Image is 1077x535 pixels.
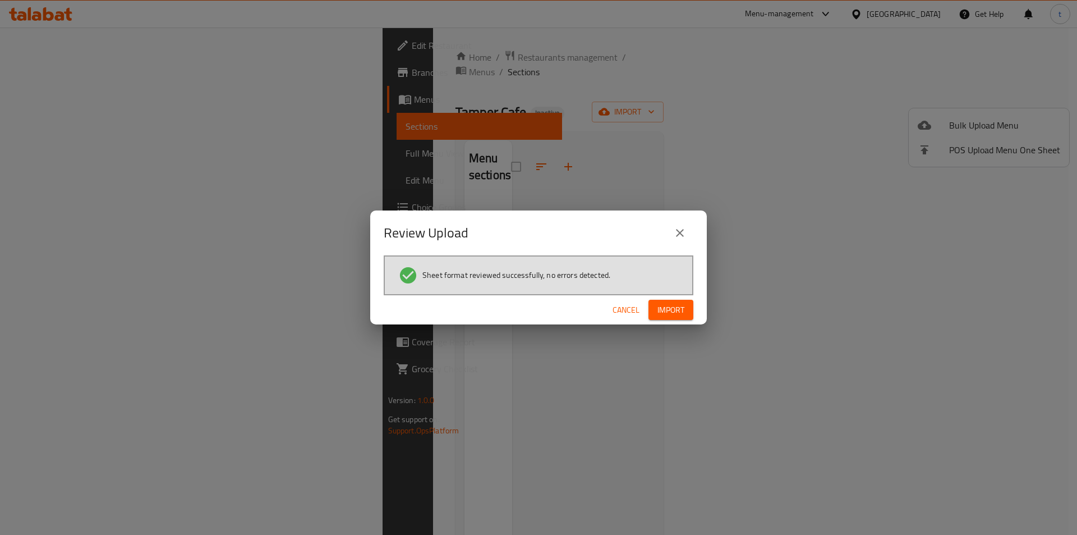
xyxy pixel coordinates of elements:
[613,303,639,317] span: Cancel
[384,224,468,242] h2: Review Upload
[657,303,684,317] span: Import
[648,300,693,321] button: Import
[608,300,644,321] button: Cancel
[422,269,610,281] span: Sheet format reviewed successfully, no errors detected.
[666,220,693,246] button: close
